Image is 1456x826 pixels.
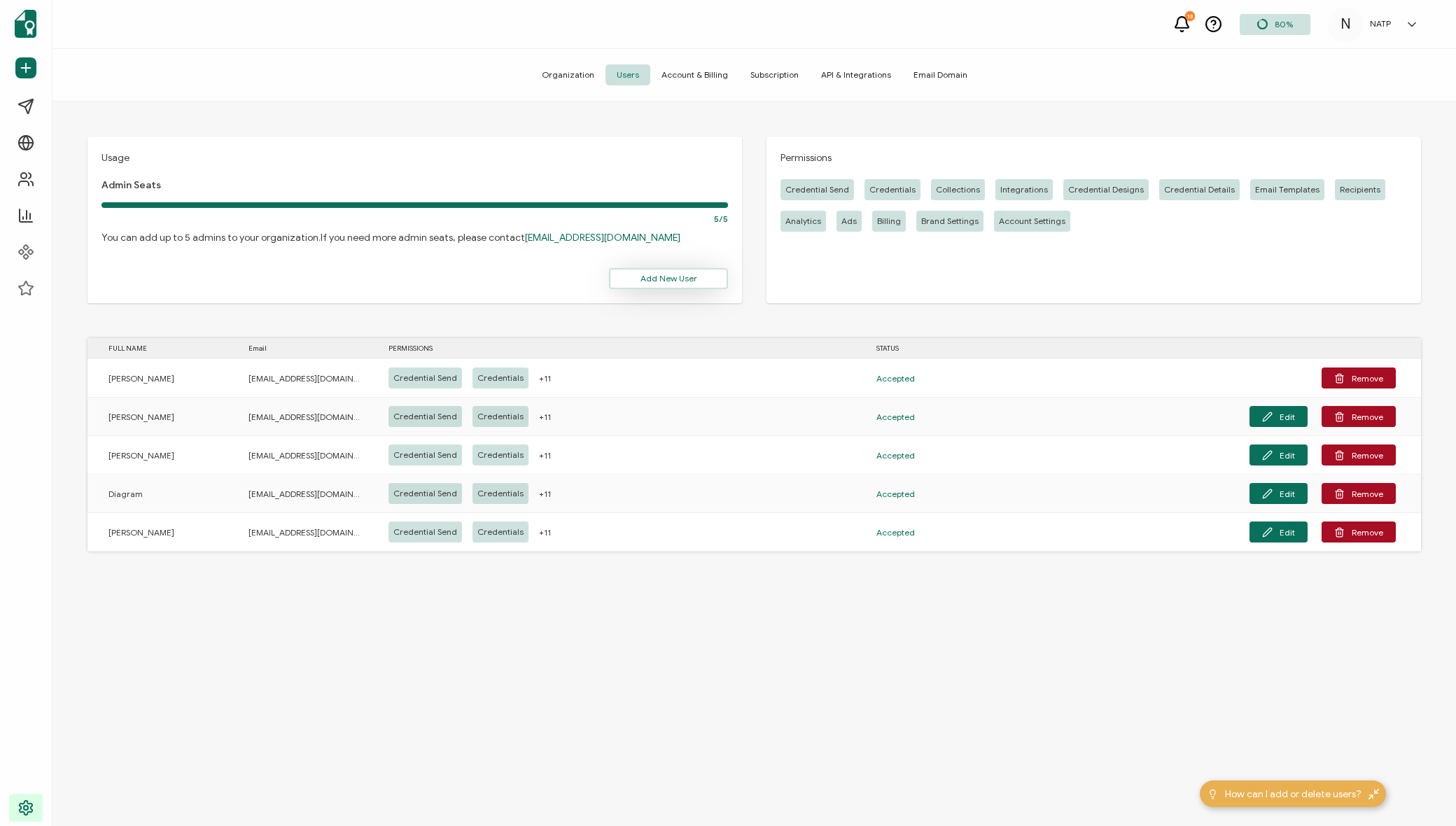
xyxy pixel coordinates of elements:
span: API & Integrations [810,64,902,85]
div: STATUS [855,340,932,356]
span: [EMAIL_ADDRESS][DOMAIN_NAME] [248,447,360,463]
button: Remove [1322,367,1396,388]
span: Credential Send [393,411,457,422]
span: Ads [841,216,857,227]
span: How can I add or delete users? [1225,787,1361,801]
span: Subscription [739,64,810,85]
span: Credentials [477,526,524,538]
span: Integrations [1000,184,1048,195]
span: Accepted [876,447,915,463]
span: Credential Details [1164,184,1235,195]
span: [PERSON_NAME] [108,409,174,425]
span: [PERSON_NAME] [108,524,174,540]
span: Account & Billing [650,64,739,85]
div: PERMISSIONS [367,340,855,356]
button: Edit [1249,406,1308,427]
span: +11 [539,486,551,502]
span: Accepted [876,409,915,425]
span: Brand Settings [921,216,979,227]
span: Accepted [876,486,915,502]
button: Add New User [609,268,728,289]
span: Diagram [108,486,143,502]
span: Credential Send [393,372,457,384]
span: Permissions [780,150,832,165]
span: Users [605,64,650,85]
span: Credential Designs [1068,184,1144,195]
span: 5/5 [714,213,728,225]
span: Credentials [477,449,524,461]
img: sertifier-logomark-colored.svg [15,10,36,38]
span: Email Templates [1255,184,1319,195]
button: Edit [1249,521,1308,542]
button: Remove [1322,444,1396,465]
span: Accepted [876,370,915,386]
div: Email [227,340,367,356]
h5: NATP [1370,19,1391,29]
span: [PERSON_NAME] [108,370,174,386]
span: Admin Seats [101,179,161,192]
div: 13 [1185,11,1195,21]
span: [PERSON_NAME] [108,447,174,463]
span: [EMAIL_ADDRESS][DOMAIN_NAME] [248,524,360,540]
span: [EMAIL_ADDRESS][DOMAIN_NAME] [248,370,360,386]
iframe: Chat Widget [1386,759,1456,826]
span: Account Settings [999,216,1065,227]
button: Edit [1249,483,1308,504]
span: [EMAIL_ADDRESS][DOMAIN_NAME] [248,486,360,502]
span: Collections [936,184,980,195]
span: +11 [539,409,551,425]
p: You can add up to 5 admins to your organization. [101,232,680,244]
button: Remove [1322,483,1396,504]
span: If you need more admin seats, please contact [321,232,680,244]
span: Analytics [785,216,821,227]
span: Credentials [869,184,916,195]
span: Credential Send [393,526,457,538]
span: Add New User [640,274,697,283]
a: [EMAIL_ADDRESS][DOMAIN_NAME] [525,232,680,244]
span: 80% [1275,19,1293,29]
span: Credential Send [785,184,849,195]
span: Credentials [477,488,524,499]
span: +11 [539,370,551,386]
img: minimize-icon.svg [1368,789,1379,799]
span: Usage [101,150,129,165]
span: Credentials [477,372,524,384]
span: Credential Send [393,449,457,461]
button: Remove [1322,521,1396,542]
span: [EMAIL_ADDRESS][DOMAIN_NAME] [248,409,360,425]
span: Organization [531,64,605,85]
span: Credentials [477,411,524,422]
button: Remove [1322,406,1396,427]
span: Accepted [876,524,915,540]
button: Edit [1249,444,1308,465]
span: +11 [539,447,551,463]
span: Billing [877,216,901,227]
span: Email Domain [902,64,979,85]
span: Credential Send [393,488,457,499]
span: Recipients [1340,184,1380,195]
span: +11 [539,524,551,540]
span: N [1340,14,1351,35]
div: FULL NAME [87,340,227,356]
